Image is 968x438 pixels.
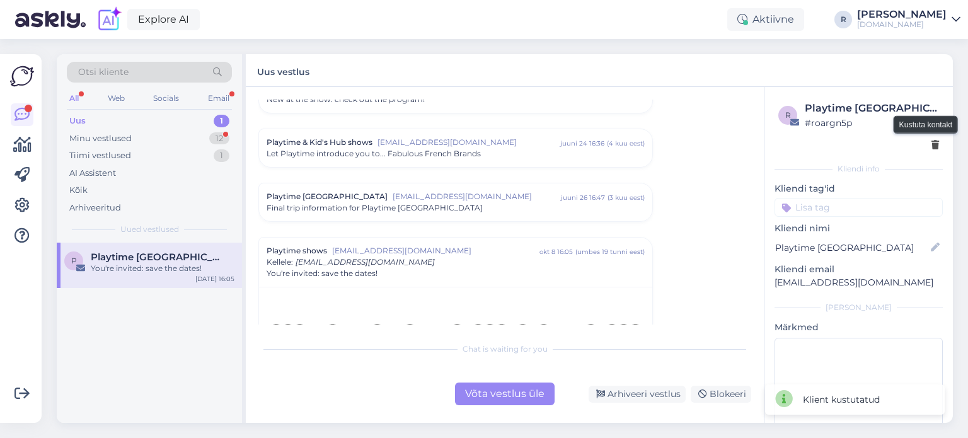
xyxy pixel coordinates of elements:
div: Minu vestlused [69,132,132,145]
span: P [71,256,77,265]
span: New at the show: check out the program! [267,94,425,105]
div: You're invited: save the dates! [91,263,234,274]
div: okt 8 16:05 [539,247,573,256]
p: [EMAIL_ADDRESS][DOMAIN_NAME] [775,276,943,289]
span: Uued vestlused [120,224,179,235]
div: 1 [214,115,229,127]
p: Märkmed [775,321,943,334]
div: ( umbes 19 tunni eest ) [575,247,645,256]
span: Otsi kliente [78,66,129,79]
div: Blokeeri [691,386,751,403]
a: [PERSON_NAME][DOMAIN_NAME] [857,9,960,30]
div: Tiimi vestlused [69,149,131,162]
div: # roargn5p [805,116,939,130]
a: Explore AI [127,9,200,30]
span: [EMAIL_ADDRESS][DOMAIN_NAME] [393,191,561,202]
span: Playtime & Kid's Hub shows [267,137,372,148]
div: ( 4 kuu eest ) [607,139,645,148]
span: Kellele : [267,257,293,267]
div: [PERSON_NAME] [857,9,947,20]
div: [PERSON_NAME] [775,302,943,313]
div: Uus [69,115,86,127]
div: Playtime [GEOGRAPHIC_DATA] [805,101,939,116]
span: Final trip information for Playtime [GEOGRAPHIC_DATA] [267,202,483,214]
div: AI Assistent [69,167,116,180]
div: Klient kustutatud [803,393,880,406]
span: Playtime Paris [91,251,222,263]
small: Kustuta kontakt [899,118,952,130]
div: ( 3 kuu eest ) [608,193,645,202]
span: r [785,110,791,120]
input: Lisa tag [775,198,943,217]
div: juuni 26 16:47 [561,193,605,202]
div: Email [205,90,232,107]
span: Let Playtime introduce you to... Fabulous French Brands [267,148,481,159]
div: Aktiivne [727,8,804,31]
div: Socials [151,90,181,107]
span: Playtime shows [267,245,327,256]
div: Chat is waiting for you [258,343,751,355]
div: Kliendi info [775,163,943,175]
span: You're invited: save the dates! [267,268,377,279]
p: Kliendi nimi [775,222,943,235]
div: juuni 24 16:36 [560,139,604,148]
div: [DOMAIN_NAME] [857,20,947,30]
img: Playtime & Kid's Hub The Big Small Show [267,324,645,438]
img: Askly Logo [10,64,34,88]
div: 12 [209,132,229,145]
label: Uus vestlus [257,62,309,79]
div: Web [105,90,127,107]
div: Arhiveeritud [69,202,121,214]
div: All [67,90,81,107]
span: [EMAIL_ADDRESS][DOMAIN_NAME] [296,257,435,267]
div: R [834,11,852,28]
p: Kliendi email [775,263,943,276]
div: Kõik [69,184,88,197]
img: explore-ai [96,6,122,33]
span: [EMAIL_ADDRESS][DOMAIN_NAME] [377,137,560,148]
div: Arhiveeri vestlus [589,386,686,403]
span: [EMAIL_ADDRESS][DOMAIN_NAME] [332,245,539,256]
div: 1 [214,149,229,162]
p: Kliendi tag'id [775,182,943,195]
div: [DATE] 16:05 [195,274,234,284]
div: Võta vestlus üle [455,383,555,405]
input: Lisa nimi [775,241,928,255]
span: Playtime [GEOGRAPHIC_DATA] [267,191,388,202]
